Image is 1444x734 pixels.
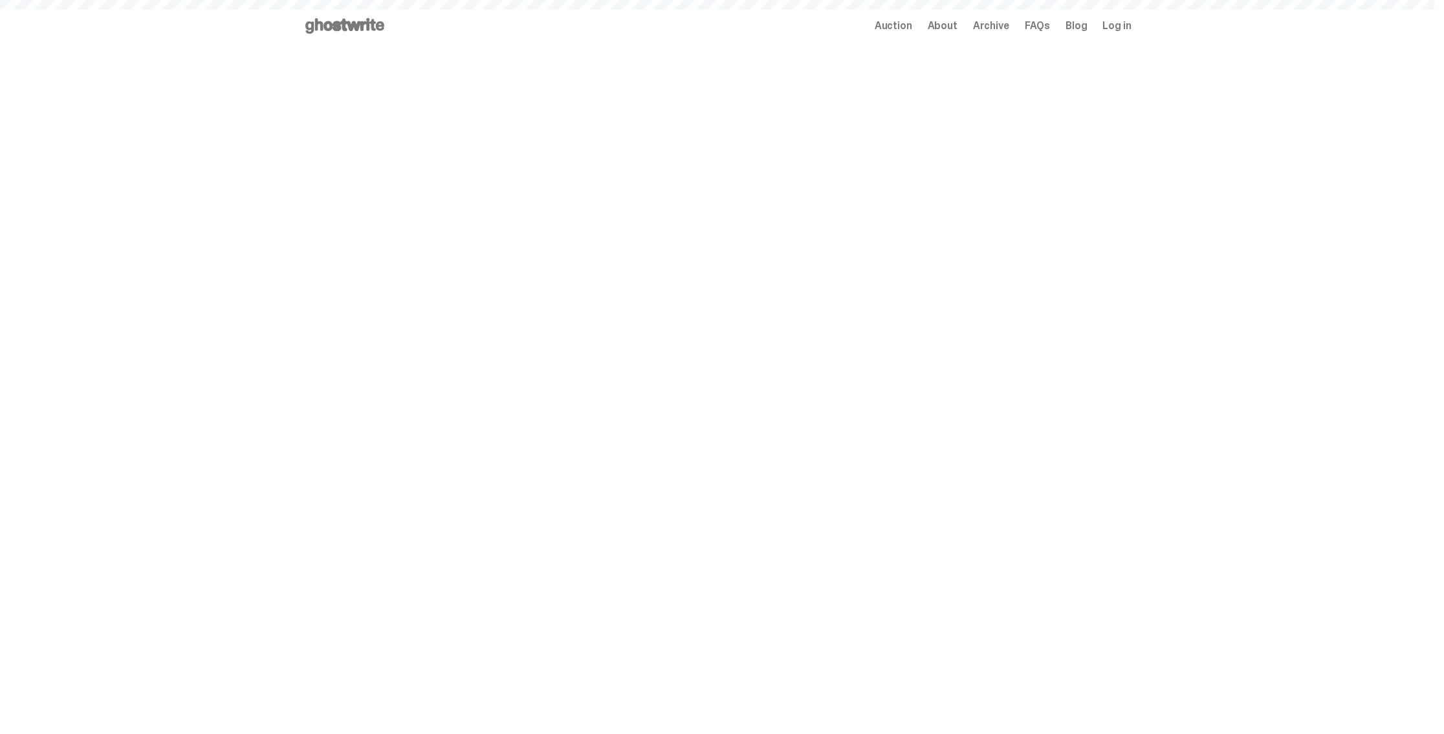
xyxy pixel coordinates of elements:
a: Archive [973,21,1009,31]
a: Auction [875,21,912,31]
a: Blog [1066,21,1087,31]
a: FAQs [1025,21,1050,31]
a: Log in [1102,21,1131,31]
a: About [928,21,957,31]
